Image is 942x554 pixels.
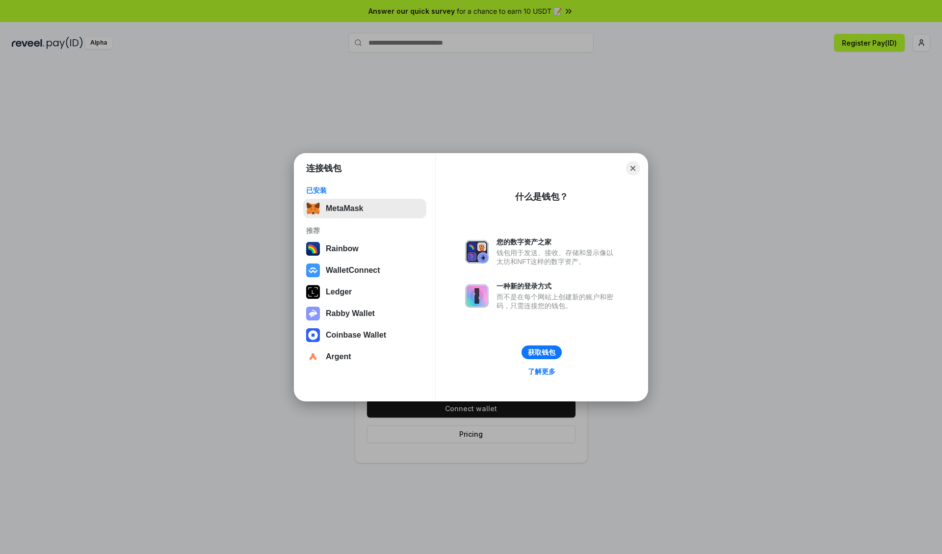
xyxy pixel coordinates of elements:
[306,162,341,174] h1: 连接钱包
[326,288,352,296] div: Ledger
[306,242,320,256] img: svg+xml,%3Csvg%20width%3D%22120%22%20height%3D%22120%22%20viewBox%3D%220%200%20120%20120%22%20fil...
[326,309,375,318] div: Rabby Wallet
[303,304,426,323] button: Rabby Wallet
[303,347,426,367] button: Argent
[522,365,561,378] a: 了解更多
[497,248,618,266] div: 钱包用于发送、接收、存储和显示像以太坊和NFT这样的数字资产。
[326,352,351,361] div: Argent
[465,284,489,308] img: svg+xml,%3Csvg%20xmlns%3D%22http%3A%2F%2Fwww.w3.org%2F2000%2Fsvg%22%20fill%3D%22none%22%20viewBox...
[497,237,618,246] div: 您的数字资产之家
[497,292,618,310] div: 而不是在每个网站上创建新的账户和密码，只需连接您的钱包。
[522,345,562,359] button: 获取钱包
[303,282,426,302] button: Ledger
[497,282,618,290] div: 一种新的登录方式
[303,261,426,280] button: WalletConnect
[306,285,320,299] img: svg+xml,%3Csvg%20xmlns%3D%22http%3A%2F%2Fwww.w3.org%2F2000%2Fsvg%22%20width%3D%2228%22%20height%3...
[326,266,380,275] div: WalletConnect
[326,204,363,213] div: MetaMask
[303,199,426,218] button: MetaMask
[303,325,426,345] button: Coinbase Wallet
[306,202,320,215] img: svg+xml,%3Csvg%20fill%3D%22none%22%20height%3D%2233%22%20viewBox%3D%220%200%2035%2033%22%20width%...
[515,191,568,203] div: 什么是钱包？
[306,264,320,277] img: svg+xml,%3Csvg%20width%3D%2228%22%20height%3D%2228%22%20viewBox%3D%220%200%2028%2028%22%20fill%3D...
[306,307,320,320] img: svg+xml,%3Csvg%20xmlns%3D%22http%3A%2F%2Fwww.w3.org%2F2000%2Fsvg%22%20fill%3D%22none%22%20viewBox...
[528,367,555,376] div: 了解更多
[528,348,555,357] div: 获取钱包
[626,161,640,175] button: Close
[303,239,426,259] button: Rainbow
[465,240,489,264] img: svg+xml,%3Csvg%20xmlns%3D%22http%3A%2F%2Fwww.w3.org%2F2000%2Fsvg%22%20fill%3D%22none%22%20viewBox...
[326,331,386,340] div: Coinbase Wallet
[306,186,423,195] div: 已安装
[306,328,320,342] img: svg+xml,%3Csvg%20width%3D%2228%22%20height%3D%2228%22%20viewBox%3D%220%200%2028%2028%22%20fill%3D...
[306,226,423,235] div: 推荐
[326,244,359,253] div: Rainbow
[306,350,320,364] img: svg+xml,%3Csvg%20width%3D%2228%22%20height%3D%2228%22%20viewBox%3D%220%200%2028%2028%22%20fill%3D...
